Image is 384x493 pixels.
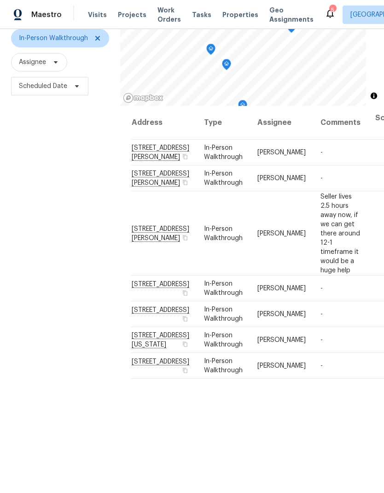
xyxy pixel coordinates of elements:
[320,311,323,317] span: -
[181,315,189,323] button: Copy Address
[181,153,189,161] button: Copy Address
[320,149,323,156] span: -
[118,10,146,19] span: Projects
[131,106,197,140] th: Address
[181,233,189,241] button: Copy Address
[320,337,323,343] span: -
[181,289,189,297] button: Copy Address
[320,175,323,182] span: -
[19,58,46,67] span: Assignee
[313,106,368,140] th: Comments
[222,10,258,19] span: Properties
[192,12,211,18] span: Tasks
[204,281,243,296] span: In-Person Walkthrough
[320,285,323,292] span: -
[368,90,379,101] button: Toggle attribution
[371,91,377,101] span: Toggle attribution
[320,363,323,369] span: -
[269,6,314,24] span: Geo Assignments
[320,193,360,273] span: Seller lives 2.5 hours away now, if we can get there around 12-1 timeframe it would be a huge help
[329,6,336,15] div: 5
[257,285,306,292] span: [PERSON_NAME]
[88,10,107,19] span: Visits
[181,340,189,348] button: Copy Address
[181,178,189,187] button: Copy Address
[181,366,189,375] button: Copy Address
[257,230,306,236] span: [PERSON_NAME]
[123,93,163,103] a: Mapbox homepage
[19,34,88,43] span: In-Person Walkthrough
[204,225,243,241] span: In-Person Walkthrough
[204,358,243,374] span: In-Person Walkthrough
[197,106,250,140] th: Type
[257,337,306,343] span: [PERSON_NAME]
[204,145,243,160] span: In-Person Walkthrough
[257,149,306,156] span: [PERSON_NAME]
[257,311,306,317] span: [PERSON_NAME]
[257,175,306,182] span: [PERSON_NAME]
[206,44,215,58] div: Map marker
[204,306,243,322] span: In-Person Walkthrough
[222,59,231,73] div: Map marker
[257,363,306,369] span: [PERSON_NAME]
[157,6,181,24] span: Work Orders
[19,82,67,91] span: Scheduled Date
[238,100,247,114] div: Map marker
[31,10,62,19] span: Maestro
[204,170,243,186] span: In-Person Walkthrough
[250,106,313,140] th: Assignee
[204,332,243,348] span: In-Person Walkthrough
